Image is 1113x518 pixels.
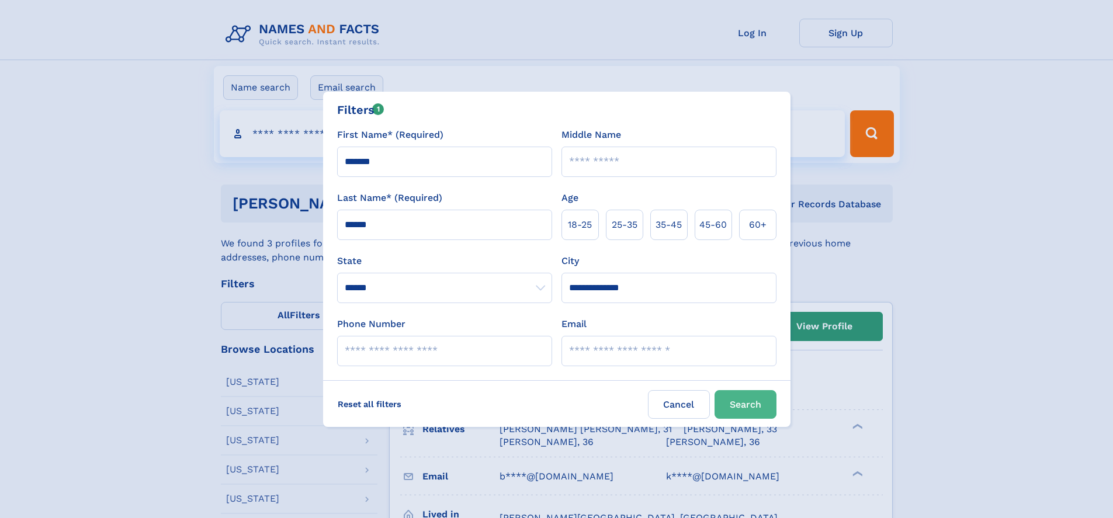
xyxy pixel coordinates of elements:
span: 45‑60 [699,218,727,232]
span: 25‑35 [612,218,637,232]
label: City [561,254,579,268]
label: Phone Number [337,317,405,331]
label: First Name* (Required) [337,128,443,142]
span: 60+ [749,218,767,232]
div: Filters [337,101,384,119]
label: Reset all filters [330,390,409,418]
label: Email [561,317,587,331]
span: 35‑45 [656,218,682,232]
label: Last Name* (Required) [337,191,442,205]
span: 18‑25 [568,218,592,232]
label: Cancel [648,390,710,419]
label: Middle Name [561,128,621,142]
label: State [337,254,552,268]
label: Age [561,191,578,205]
button: Search [715,390,776,419]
